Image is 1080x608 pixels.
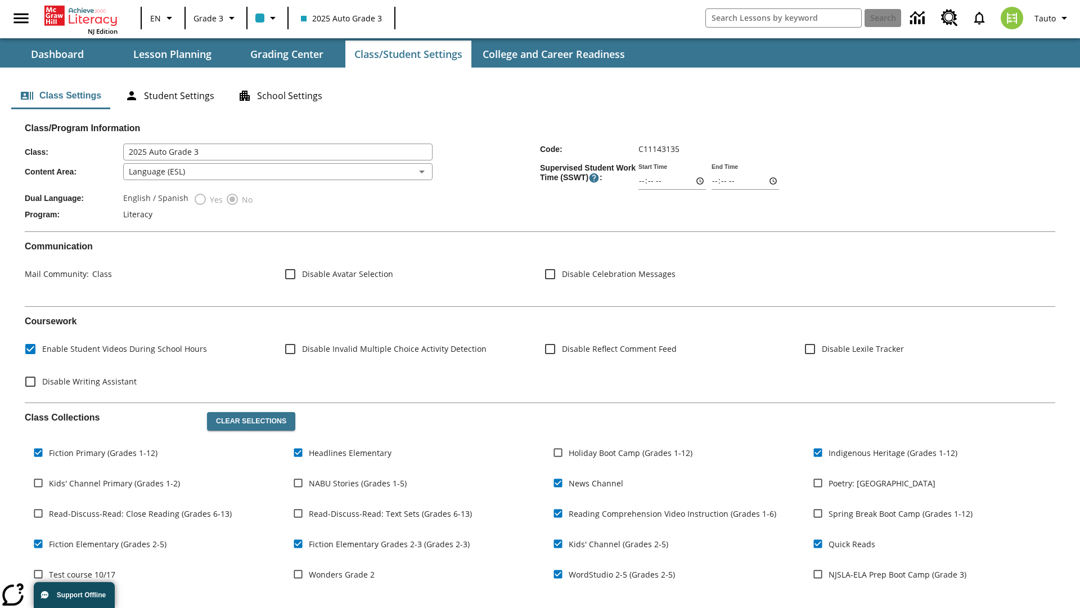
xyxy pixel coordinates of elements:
[49,447,157,459] span: Fiction Primary (Grades 1-12)
[540,163,638,184] span: Supervised Student Work Time (SSWT) :
[25,241,1055,252] h2: Communication
[11,82,110,109] button: Class Settings
[25,269,89,279] span: Mail Community :
[829,477,935,489] span: Poetry: [GEOGRAPHIC_DATA]
[302,268,393,280] span: Disable Avatar Selection
[49,569,115,580] span: Test course 10/17
[1001,7,1023,29] img: avatar image
[189,8,243,28] button: Grade: Grade 3, Select a grade
[569,569,675,580] span: WordStudio 2-5 (Grades 2-5)
[207,412,295,431] button: Clear Selections
[49,508,232,520] span: Read-Discuss-Read: Close Reading (Grades 6-13)
[25,210,123,219] span: Program :
[25,147,123,157] span: Class :
[44,5,118,27] a: Home
[49,477,180,489] span: Kids' Channel Primary (Grades 1-2)
[239,194,253,205] span: No
[309,508,472,520] span: Read-Discuss-Read: Text Sets (Grades 6-13)
[25,241,1055,297] div: Communication
[934,3,965,33] a: Resource Center, Will open in new tab
[301,12,382,24] span: 2025 Auto Grade 3
[345,41,471,68] button: Class/Student Settings
[588,172,600,184] button: Supervised Student Work Time is the timeframe when students can take LevelSet and when lessons ar...
[309,447,391,459] span: Headlines Elementary
[25,403,1055,600] div: Class Collections
[569,508,776,520] span: Reading Comprehension Video Instruction (Grades 1-6)
[116,82,223,109] button: Student Settings
[25,194,123,203] span: Dual Language :
[229,82,331,109] button: School Settings
[569,477,623,489] span: News Channel
[57,591,106,599] span: Support Offline
[25,412,198,423] h2: Class Collections
[994,3,1030,33] button: Select a new avatar
[569,447,692,459] span: Holiday Boot Camp (Grades 1-12)
[706,9,861,27] input: search field
[42,343,207,355] span: Enable Student Videos During School Hours
[25,316,1055,327] h2: Course work
[123,193,188,206] label: English / Spanish
[25,167,123,176] span: Content Area :
[1034,12,1056,24] span: Tauto
[829,538,875,550] span: Quick Reads
[145,8,181,28] button: Language: EN, Select a language
[1,41,114,68] button: Dashboard
[123,144,433,160] input: Class
[822,343,904,355] span: Disable Lexile Tracker
[116,41,228,68] button: Lesson Planning
[309,477,407,489] span: NABU Stories (Grades 1-5)
[49,538,166,550] span: Fiction Elementary (Grades 2-5)
[569,538,668,550] span: Kids' Channel (Grades 2-5)
[25,133,1055,222] div: Class/Program Information
[829,569,966,580] span: NJSLA-ELA Prep Boot Camp (Grade 3)
[829,508,973,520] span: Spring Break Boot Camp (Grades 1-12)
[123,163,433,180] div: Language (ESL)
[251,8,284,28] button: Class color is light blue. Change class color
[562,268,676,280] span: Disable Celebration Messages
[903,3,934,34] a: Data Center
[309,538,470,550] span: Fiction Elementary Grades 2-3 (Grades 2-3)
[42,375,137,387] span: Disable Writing Assistant
[540,145,638,154] span: Code :
[309,569,375,580] span: Wonders Grade 2
[965,3,994,33] a: Notifications
[34,582,115,608] button: Support Offline
[638,163,667,171] label: Start Time
[712,163,738,171] label: End Time
[44,3,118,35] div: Home
[829,447,957,459] span: Indigenous Heritage (Grades 1-12)
[1030,8,1075,28] button: Profile/Settings
[193,12,223,24] span: Grade 3
[25,123,1055,133] h2: Class/Program Information
[207,194,223,205] span: Yes
[89,269,112,279] span: Class
[562,343,677,355] span: Disable Reflect Comment Feed
[638,144,679,154] span: C11143135
[88,27,118,35] span: NJ Edition
[150,12,161,24] span: EN
[123,209,152,220] span: Literacy
[302,343,487,355] span: Disable Invalid Multiple Choice Activity Detection
[11,82,1069,109] div: Class/Student Settings
[231,41,343,68] button: Grading Center
[25,316,1055,393] div: Coursework
[4,2,38,35] button: Open side menu
[474,41,634,68] button: College and Career Readiness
